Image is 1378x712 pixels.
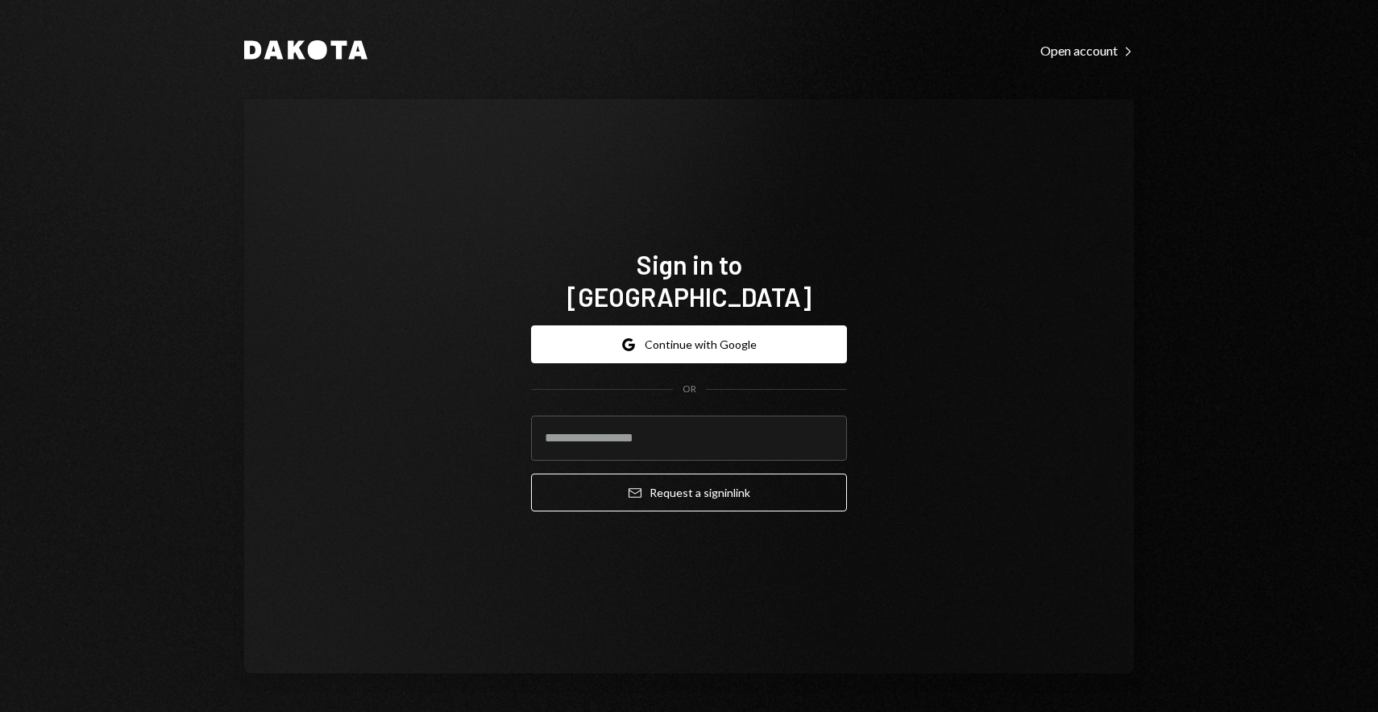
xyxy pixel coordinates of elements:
button: Request a signinlink [531,474,847,511]
button: Continue with Google [531,325,847,363]
a: Open account [1040,41,1134,59]
div: Open account [1040,43,1134,59]
h1: Sign in to [GEOGRAPHIC_DATA] [531,248,847,313]
div: OR [683,383,696,396]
